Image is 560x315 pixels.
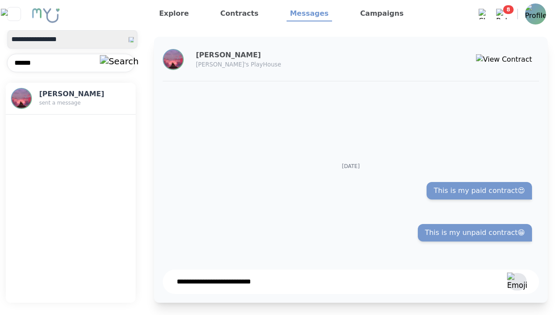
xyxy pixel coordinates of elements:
p: [DATE] [170,163,532,170]
h3: [PERSON_NAME] [196,50,360,60]
span: 8 [503,5,514,14]
span: This is my paid contract😍 [434,185,525,196]
a: Campaigns [357,7,407,21]
img: Profile [164,50,183,69]
a: Explore [156,7,192,21]
p: sent a message [39,99,110,106]
a: Messages [287,7,332,21]
p: [PERSON_NAME]'s PlayHouse [196,60,360,69]
img: Bell [496,9,507,19]
h3: [PERSON_NAME] [39,89,110,99]
img: View Contract [476,54,532,65]
img: Search [100,55,139,68]
button: Profile[PERSON_NAME]sent a message [6,83,136,115]
img: Chat [479,9,489,19]
span: This is my unpaid contract😁 [425,227,525,238]
img: Close sidebar [1,9,27,19]
a: Contracts [217,7,262,21]
img: Emoji [507,273,528,291]
img: Profile [12,89,31,108]
img: Profile [525,3,546,24]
